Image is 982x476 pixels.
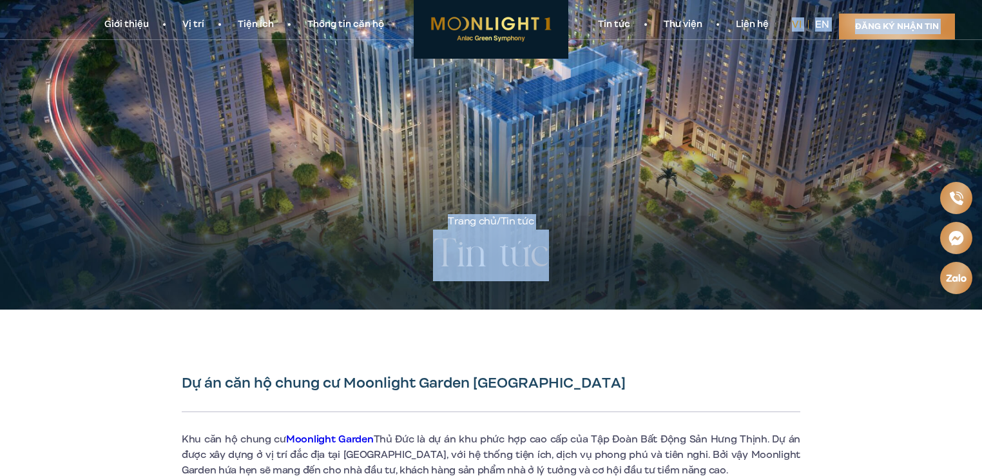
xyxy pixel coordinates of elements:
a: Moonlight Garden [286,432,374,446]
a: en [815,17,829,32]
h1: Dự án căn hộ chung cư Moonlight Garden [GEOGRAPHIC_DATA] [182,374,800,392]
img: Messenger icon [948,230,965,246]
img: Zalo icon [945,273,967,283]
a: Thư viện [647,18,719,32]
span: Tin tức [501,214,534,228]
a: Vị trí [166,18,221,32]
a: Liên hệ [719,18,785,32]
a: Tin tức [581,18,647,32]
img: Phone icon [949,191,963,206]
h2: Tin tức [433,230,549,281]
a: Tiện ích [221,18,291,32]
a: Trang chủ [448,214,496,228]
div: / [448,214,534,230]
a: Đăng ký nhận tin [839,14,955,39]
a: Giới thiệu [88,18,166,32]
span: Khu căn hộ chung cư [182,432,286,446]
a: Thông tin căn hộ [291,18,401,32]
a: vi [792,17,802,32]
